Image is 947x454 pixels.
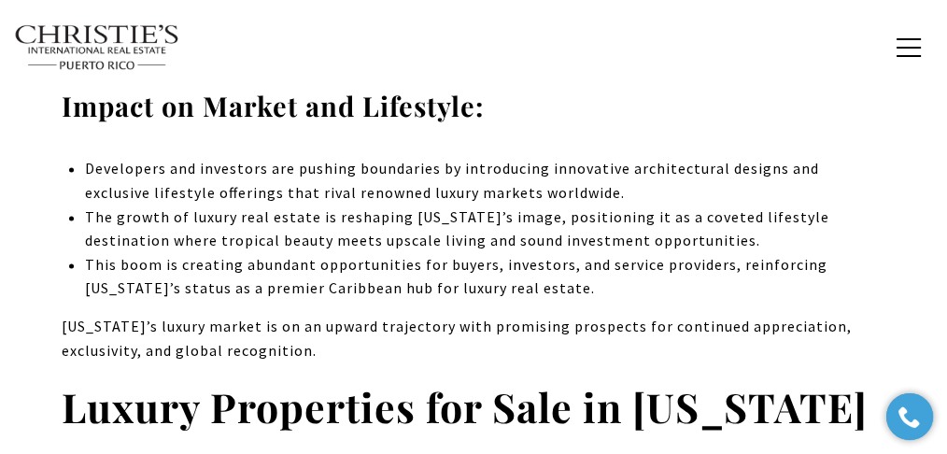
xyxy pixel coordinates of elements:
[85,206,885,253] li: The growth of luxury real estate is reshaping [US_STATE]’s image, positioning it as a coveted lif...
[62,379,868,433] strong: Luxury Properties for Sale in [US_STATE]
[62,88,484,123] strong: Impact on Market and Lifestyle:
[62,315,885,362] p: [US_STATE]’s luxury market is on an upward trajectory with promising prospects for continued appr...
[864,37,884,58] a: search
[14,24,180,71] img: Christie's International Real Estate text transparent background
[884,21,933,75] button: button
[85,157,885,205] li: Developers and investors are pushing boundaries by introducing innovative architectural designs a...
[85,253,885,301] li: This boom is creating abundant opportunities for buyers, investors, and service providers, reinfo...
